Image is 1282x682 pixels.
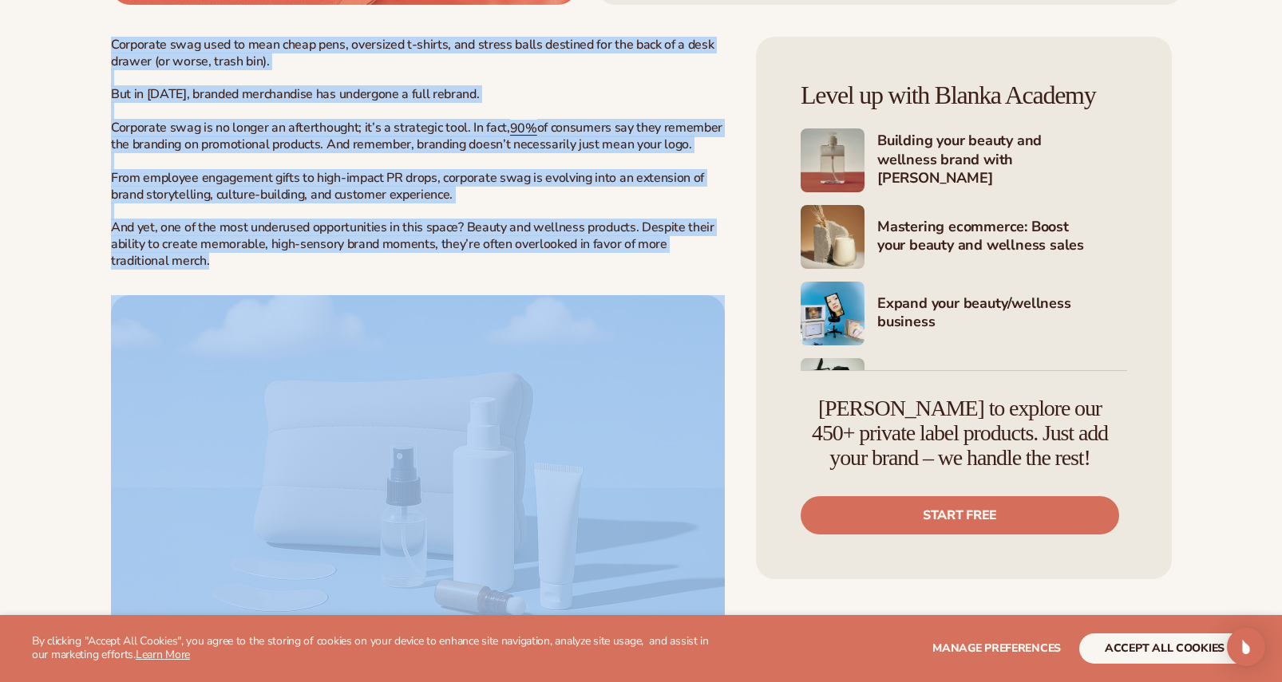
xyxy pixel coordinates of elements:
p: By clicking "Accept All Cookies", you agree to the storing of cookies on your device to enhance s... [32,635,726,662]
span: From employee engagement gifts to high-impact PR drops, corporate swag is evolving into an extens... [111,169,704,203]
span: But in [DATE], branded merchandise has undergone a full rebrand. [111,85,480,103]
img: Shopify Image 8 [801,358,865,422]
button: accept all cookies [1079,633,1250,664]
a: Start free [801,496,1119,534]
span: Manage preferences [932,641,1061,656]
h4: [PERSON_NAME] to explore our 450+ private label products. Just add your brand – we handle the rest! [801,396,1119,470]
div: Open Intercom Messenger [1227,628,1265,666]
span: Corporate swag used to mean cheap pens, oversized t-shirts, and stress balls destined for the bac... [111,36,714,70]
span: of consumers say they remember the branding on promotional products. And remember, branding doesn... [111,119,722,154]
a: Shopify Image 5 Building your beauty and wellness brand with [PERSON_NAME] [801,128,1127,192]
h4: Expand your beauty/wellness business [877,294,1127,333]
h4: Mastering ecommerce: Boost your beauty and wellness sales [877,218,1127,257]
a: 90% [510,120,537,137]
a: Shopify Image 7 Expand your beauty/wellness business [801,282,1127,345]
img: Shopify Image 5 [801,128,865,192]
a: https://app.blankabrand.com/signup [111,295,725,679]
img: Shopify Image 6 [801,205,865,269]
img: Minimalist flatlay of white and clear skincare bottles, under-eye patches, and a soft gray pouch ... [111,295,725,679]
a: Learn More [136,647,190,662]
img: Shopify Image 7 [801,282,865,345]
span: And yet, one of the most underused opportunities in this space? Beauty and wellness products. Des... [111,219,714,270]
h4: Level up with Blanka Academy [801,81,1127,109]
a: Shopify Image 8 Marketing your beauty and wellness brand 101 [801,358,1127,422]
button: Manage preferences [932,633,1061,664]
a: Shopify Image 6 Mastering ecommerce: Boost your beauty and wellness sales [801,205,1127,269]
span: Corporate swag is no longer an afterthought; it’s a strategic tool. In fact, [111,119,510,136]
h4: Building your beauty and wellness brand with [PERSON_NAME] [877,132,1127,189]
